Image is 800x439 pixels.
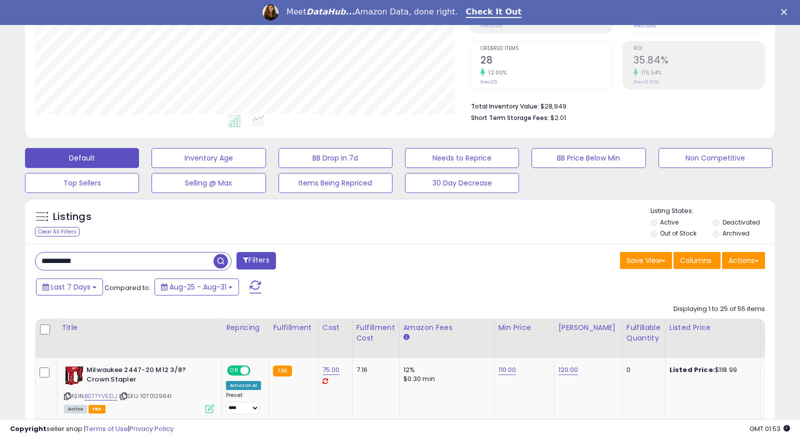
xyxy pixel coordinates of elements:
[764,322,784,343] div: Ship Price
[673,252,720,269] button: Columns
[498,322,550,333] div: Min Price
[154,278,239,295] button: Aug-25 - Aug-31
[471,113,549,122] b: Short Term Storage Fees:
[151,173,265,193] button: Selling @ Max
[669,365,752,374] div: $118.99
[84,392,117,400] a: B077YV5SLJ
[403,374,486,383] div: $0.30 min
[680,255,711,265] span: Columns
[119,392,171,400] span: | SKU: 1070129641
[25,173,139,193] button: Top Sellers
[480,79,497,85] small: Prev: 25
[550,113,566,122] span: $2.01
[633,23,656,29] small: Prev: 1.89%
[722,229,749,237] label: Archived
[273,322,313,333] div: Fulfillment
[169,282,226,292] span: Aug-25 - Aug-31
[749,424,790,433] span: 2025-09-8 01:53 GMT
[633,79,659,85] small: Prev: 12.96%
[64,365,214,412] div: ASIN:
[88,405,105,413] span: FBA
[673,304,765,314] div: Displaying 1 to 25 of 55 items
[51,282,90,292] span: Last 7 Days
[626,365,657,374] div: 0
[722,218,760,226] label: Deactivated
[471,99,757,111] li: $28,949
[10,424,46,433] strong: Copyright
[620,252,672,269] button: Save View
[471,102,539,110] b: Total Inventory Value:
[633,54,764,68] h2: 35.84%
[278,173,392,193] button: Items Being Repriced
[226,392,261,414] div: Preset:
[249,366,265,375] span: OFF
[85,424,128,433] a: Terms of Use
[633,46,764,51] span: ROI
[61,322,217,333] div: Title
[64,405,87,413] span: All listings currently available for purchase on Amazon
[485,69,506,76] small: 12.00%
[558,365,578,375] a: 120.00
[129,424,173,433] a: Privacy Policy
[403,333,409,342] small: Amazon Fees.
[25,148,139,168] button: Default
[286,7,458,17] div: Meet Amazon Data, done right.
[466,7,522,18] a: Check It Out
[278,148,392,168] button: BB Drop in 7d
[104,283,150,292] span: Compared to:
[35,227,79,236] div: Clear All Filters
[236,252,275,269] button: Filters
[356,322,395,343] div: Fulfillment Cost
[403,322,490,333] div: Amazon Fees
[658,148,772,168] button: Non Competitive
[722,252,765,269] button: Actions
[660,229,696,237] label: Out of Stock
[226,322,264,333] div: Repricing
[626,322,661,343] div: Fulfillable Quantity
[781,9,791,15] div: Close
[480,46,611,51] span: Ordered Items
[669,365,715,374] b: Listed Price:
[262,4,278,20] img: Profile image for Georgie
[53,210,91,224] h5: Listings
[405,148,519,168] button: Needs to Reprice
[558,322,618,333] div: [PERSON_NAME]
[669,322,756,333] div: Listed Price
[638,69,662,76] small: 176.54%
[86,365,208,386] b: Milwaukee 2447-20 M12 3/8? Crown Stapler
[650,206,775,216] p: Listing States:
[36,278,103,295] button: Last 7 Days
[531,148,645,168] button: BB Price Below Min
[356,365,391,374] div: 7.16
[764,365,781,374] div: 0.00
[228,366,240,375] span: ON
[273,365,291,376] small: FBA
[480,54,611,68] h2: 28
[498,365,516,375] a: 110.00
[480,23,502,29] small: Prev: $419
[64,365,84,385] img: 41Y5O5bdFWL._SL40_.jpg
[660,218,678,226] label: Active
[151,148,265,168] button: Inventory Age
[405,173,519,193] button: 30 Day Decrease
[226,381,261,390] div: Amazon AI
[322,365,340,375] a: 75.00
[306,7,355,16] i: DataHub...
[10,424,173,434] div: seller snap | |
[403,365,486,374] div: 12%
[322,322,348,333] div: Cost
